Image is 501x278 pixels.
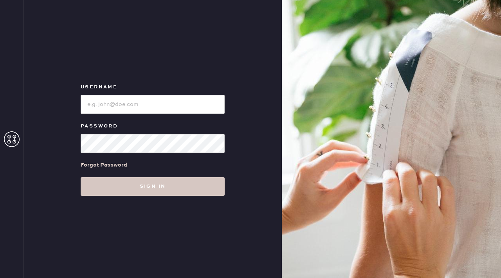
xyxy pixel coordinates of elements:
[81,83,225,92] label: Username
[81,122,225,131] label: Password
[81,153,127,177] a: Forgot Password
[81,161,127,169] div: Forgot Password
[81,95,225,114] input: e.g. john@doe.com
[81,177,225,196] button: Sign in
